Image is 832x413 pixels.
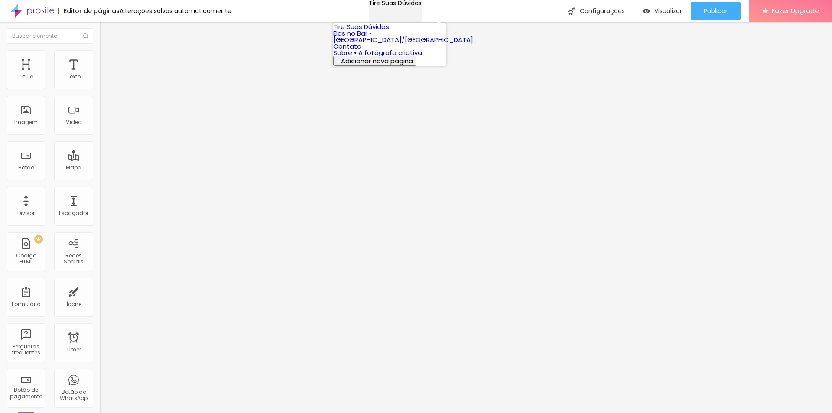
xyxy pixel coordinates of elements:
div: Editor de páginas [58,8,120,14]
div: Imagem [14,119,38,125]
div: Ícone [66,301,81,307]
a: Tire Suas Dúvidas [333,22,389,31]
div: Timer [66,347,81,353]
img: Icone [568,7,575,15]
span: Visualizar [654,7,682,14]
div: Divisor [17,210,35,216]
a: Sobre • A fotógrafa criativa [333,48,422,57]
span: Adicionar nova página [341,56,413,65]
div: Espaçador [59,210,88,216]
img: view-1.svg [643,7,650,15]
div: Vídeo [66,119,81,125]
div: Formulário [12,301,40,307]
div: Redes Sociais [56,253,91,265]
div: Botão [18,165,34,171]
div: Texto [67,74,81,80]
div: Alterações salvas automaticamente [120,8,231,14]
button: Publicar [691,2,741,20]
div: Mapa [66,165,81,171]
div: Perguntas frequentes [9,344,43,356]
span: Fazer Upgrade [772,7,819,14]
div: Botão do WhatsApp [56,389,91,402]
a: Elas no Bar • [GEOGRAPHIC_DATA]/[GEOGRAPHIC_DATA] [333,29,473,44]
button: Adicionar nova página [333,56,416,66]
button: Visualizar [634,2,691,20]
input: Buscar elemento [6,28,93,44]
img: Icone [83,33,88,39]
a: Contato [333,42,361,51]
div: Botão de pagamento [9,387,43,400]
span: Publicar [704,7,728,14]
div: Título [19,74,33,80]
div: Código HTML [9,253,43,265]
